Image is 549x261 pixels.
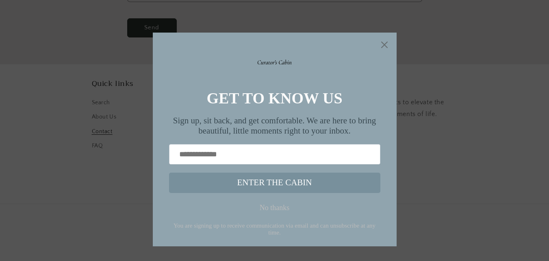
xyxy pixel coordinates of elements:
[169,222,380,236] div: You are signing up to receive communication via email and can unsubscribe at any time.
[380,41,388,49] a: Close widget
[169,92,380,105] h1: GET TO KNOW US
[169,116,380,136] div: Sign up, sit back, and get comfortable. We are here to bring beautiful, little moments right to y...
[260,204,290,212] div: No thanks
[169,173,380,193] button: ENTER THE CABIN
[256,43,294,81] img: epkp4f7qex7vkpk76j6fvdbbj1rw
